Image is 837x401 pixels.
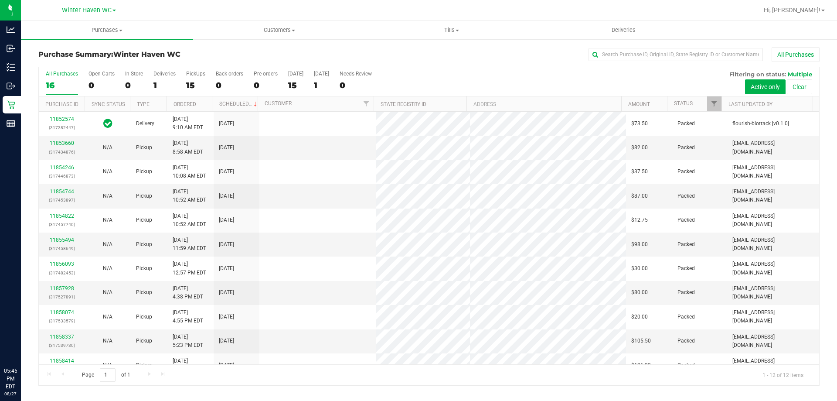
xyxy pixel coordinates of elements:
[631,313,648,321] span: $20.00
[50,116,74,122] a: 11852574
[50,237,74,243] a: 11855494
[219,288,234,297] span: [DATE]
[631,216,648,224] span: $12.75
[216,71,243,77] div: Back-orders
[173,139,203,156] span: [DATE] 8:58 AM EDT
[103,362,112,368] span: Not Applicable
[732,188,814,204] span: [EMAIL_ADDRESS][DOMAIN_NAME]
[216,80,243,90] div: 0
[628,101,650,107] a: Amount
[589,48,763,61] input: Search Purchase ID, Original ID, State Registry ID or Customer Name...
[219,240,234,249] span: [DATE]
[44,317,79,325] p: (317533579)
[7,119,15,128] inline-svg: Reports
[45,101,78,107] a: Purchase ID
[677,120,695,128] span: Packed
[631,120,648,128] span: $73.50
[136,120,154,128] span: Delivery
[26,330,36,340] iframe: Resource center unread badge
[4,367,17,391] p: 05:45 PM EDT
[631,264,648,273] span: $30.00
[103,216,112,224] button: N/A
[677,288,695,297] span: Packed
[173,357,203,374] span: [DATE] 5:29 PM EDT
[314,80,329,90] div: 1
[340,71,372,77] div: Needs Review
[732,139,814,156] span: [EMAIL_ADDRESS][DOMAIN_NAME]
[265,100,292,106] a: Customer
[44,196,79,204] p: (317453897)
[631,192,648,200] span: $87.00
[136,361,152,370] span: Pickup
[136,240,152,249] span: Pickup
[173,284,203,301] span: [DATE] 4:38 PM EDT
[103,313,112,321] button: N/A
[677,264,695,273] span: Packed
[732,260,814,277] span: [EMAIL_ADDRESS][DOMAIN_NAME]
[7,25,15,34] inline-svg: Analytics
[173,333,203,350] span: [DATE] 5:23 PM EDT
[7,63,15,72] inline-svg: Inventory
[136,288,152,297] span: Pickup
[288,80,303,90] div: 15
[103,241,112,247] span: Not Applicable
[50,358,74,364] a: 11858414
[745,79,786,94] button: Active only
[732,333,814,350] span: [EMAIL_ADDRESS][DOMAIN_NAME]
[88,80,115,90] div: 0
[100,368,116,382] input: 1
[219,144,234,152] span: [DATE]
[194,26,365,34] span: Customers
[366,26,537,34] span: Tills
[186,80,205,90] div: 15
[677,240,695,249] span: Packed
[9,331,35,357] iframe: Resource center
[7,44,15,53] inline-svg: Inbound
[46,71,78,77] div: All Purchases
[677,313,695,321] span: Packed
[732,212,814,229] span: [EMAIL_ADDRESS][DOMAIN_NAME]
[92,101,125,107] a: Sync Status
[136,337,152,345] span: Pickup
[631,144,648,152] span: $82.00
[173,115,203,132] span: [DATE] 9:10 AM EDT
[62,7,112,14] span: Winter Haven WC
[7,82,15,90] inline-svg: Outbound
[219,120,234,128] span: [DATE]
[340,80,372,90] div: 0
[103,289,112,295] span: Not Applicable
[103,117,112,130] span: In Sync
[631,361,651,370] span: $121.00
[631,288,648,297] span: $80.00
[103,192,112,200] button: N/A
[50,309,74,315] a: 11858074
[103,264,112,273] button: N/A
[219,361,234,370] span: [DATE]
[44,220,79,229] p: (317457740)
[50,140,74,146] a: 11853660
[677,216,695,224] span: Packed
[631,240,648,249] span: $98.00
[219,101,259,107] a: Scheduled
[732,284,814,301] span: [EMAIL_ADDRESS][DOMAIN_NAME]
[674,100,693,106] a: Status
[4,391,17,397] p: 08/27
[707,96,721,111] a: Filter
[359,96,374,111] a: Filter
[50,213,74,219] a: 11854822
[136,168,152,176] span: Pickup
[136,144,152,152] span: Pickup
[787,79,812,94] button: Clear
[44,148,79,156] p: (317434876)
[103,240,112,249] button: N/A
[219,264,234,273] span: [DATE]
[631,168,648,176] span: $37.50
[103,168,112,176] button: N/A
[46,80,78,90] div: 16
[44,244,79,253] p: (317458649)
[153,80,176,90] div: 1
[732,236,814,253] span: [EMAIL_ADDRESS][DOMAIN_NAME]
[50,285,74,291] a: 11857928
[381,101,426,107] a: State Registry ID
[631,337,651,345] span: $105.50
